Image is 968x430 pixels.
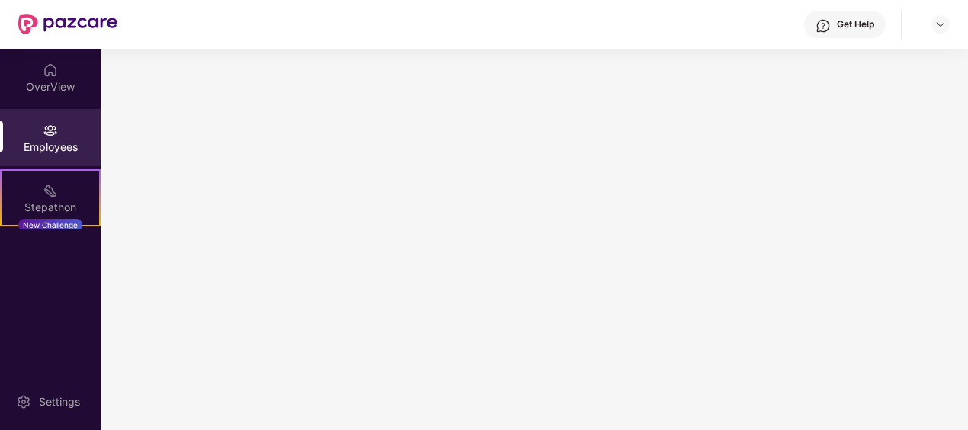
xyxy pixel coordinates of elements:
[816,18,831,34] img: svg+xml;base64,PHN2ZyBpZD0iSGVscC0zMngzMiIgeG1sbnM9Imh0dHA6Ly93d3cudzMub3JnLzIwMDAvc3ZnIiB3aWR0aD...
[18,14,117,34] img: New Pazcare Logo
[934,18,947,30] img: svg+xml;base64,PHN2ZyBpZD0iRHJvcGRvd24tMzJ4MzIiIHhtbG5zPSJodHRwOi8vd3d3LnczLm9yZy8yMDAwL3N2ZyIgd2...
[34,394,85,409] div: Settings
[2,200,99,215] div: Stepathon
[837,18,874,30] div: Get Help
[16,394,31,409] img: svg+xml;base64,PHN2ZyBpZD0iU2V0dGluZy0yMHgyMCIgeG1sbnM9Imh0dHA6Ly93d3cudzMub3JnLzIwMDAvc3ZnIiB3aW...
[18,219,82,231] div: New Challenge
[43,123,58,138] img: svg+xml;base64,PHN2ZyBpZD0iRW1wbG95ZWVzIiB4bWxucz0iaHR0cDovL3d3dy53My5vcmcvMjAwMC9zdmciIHdpZHRoPS...
[43,183,58,198] img: svg+xml;base64,PHN2ZyB4bWxucz0iaHR0cDovL3d3dy53My5vcmcvMjAwMC9zdmciIHdpZHRoPSIyMSIgaGVpZ2h0PSIyMC...
[43,63,58,78] img: svg+xml;base64,PHN2ZyBpZD0iSG9tZSIgeG1sbnM9Imh0dHA6Ly93d3cudzMub3JnLzIwMDAvc3ZnIiB3aWR0aD0iMjAiIG...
